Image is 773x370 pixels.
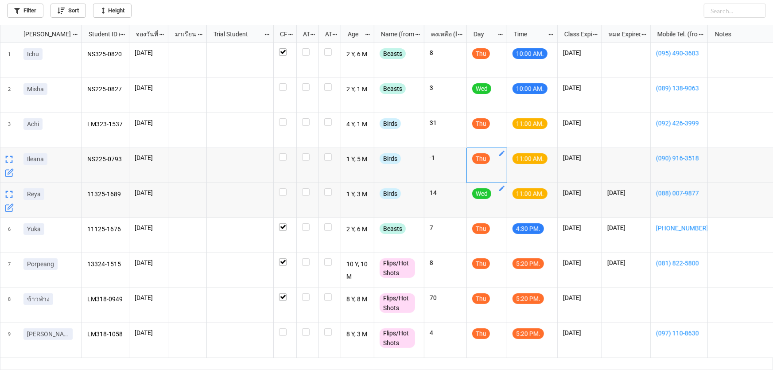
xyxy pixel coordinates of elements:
p: [DATE] [135,153,163,162]
a: Height [93,4,132,18]
p: 11125-1676 [87,223,124,236]
p: -1 [430,153,461,162]
div: Birds [380,118,401,129]
p: 4 [430,328,461,337]
div: Thu [472,118,490,129]
p: [DATE] [135,328,163,337]
p: LM323-1537 [87,118,124,131]
div: 11:00 AM. [513,153,548,164]
div: Time [509,29,548,39]
div: Wed [472,188,491,199]
div: Mobile Tel. (from Nick Name) [652,29,698,39]
div: 5:20 PM. [513,293,544,304]
div: ATT [298,29,310,39]
p: NS225-0827 [87,83,124,96]
div: Student ID (from [PERSON_NAME] Name) [83,29,120,39]
p: Porpeang [27,260,54,269]
div: 5:20 PM. [513,328,544,339]
p: LM318-1058 [87,328,124,341]
p: Yuka [27,225,41,234]
a: (095) 490-3683 [656,48,702,58]
p: 4 Y, 1 M [346,118,369,131]
p: ข้าวฟ่าง [27,295,50,304]
div: Beasts [380,83,406,94]
p: [DATE] [607,188,645,197]
span: 9 [8,323,11,358]
p: [DATE] [135,118,163,127]
p: 2 Y, 6 M [346,223,369,236]
div: Beasts [380,48,406,59]
span: 3 [8,113,11,148]
p: 7 [430,223,461,232]
p: 1 Y, 5 M [346,153,369,166]
p: [DATE] [563,153,596,162]
div: 4:30 PM. [513,223,544,234]
div: Flips/Hot Shots [380,258,415,278]
p: [DATE] [135,83,163,92]
a: (097) 110-8630 [656,328,702,338]
a: (089) 138-9063 [656,83,702,93]
div: Thu [472,258,490,269]
p: 2 Y, 1 M [346,83,369,96]
p: 13324-1515 [87,258,124,271]
div: Thu [472,153,490,164]
p: 8 Y, 8 M [346,293,369,306]
a: (081) 822-5800 [656,258,702,268]
div: Day [468,29,497,39]
div: ATK [320,29,332,39]
input: Search... [704,4,766,18]
div: Birds [380,153,401,164]
p: [DATE] [563,223,596,232]
span: 1 [8,43,11,78]
p: [DATE] [563,118,596,127]
p: [DATE] [607,223,645,232]
div: Age [342,29,365,39]
p: NS225-0793 [87,153,124,166]
p: 14 [430,188,461,197]
div: Flips/Hot Shots [380,328,415,348]
a: Filter [7,4,43,18]
span: 7 [8,253,11,288]
div: Thu [472,293,490,304]
p: [DATE] [563,83,596,92]
a: (090) 916-3518 [656,153,702,163]
p: LM318-0949 [87,293,124,306]
div: Beasts [380,223,406,234]
p: [DATE] [135,258,163,267]
div: 11:00 AM. [513,118,548,129]
div: คงเหลือ (from Nick Name) [426,29,457,39]
p: 10 Y, 10 M [346,258,369,282]
div: หมด Expired date (from [PERSON_NAME] Name) [603,29,641,39]
div: Thu [472,223,490,234]
p: 31 [430,118,461,127]
p: Achi [27,120,39,129]
p: [DATE] [563,293,596,302]
div: grid [0,25,82,43]
span: 2 [8,78,11,113]
p: Ileana [27,155,44,164]
p: [DATE] [135,48,163,57]
p: 70 [430,293,461,302]
div: 11:00 AM. [513,188,548,199]
div: Class Expiration [559,29,592,39]
p: Misha [27,85,44,93]
p: [PERSON_NAME] [27,330,69,339]
p: 2 Y, 6 M [346,48,369,61]
div: Thu [472,48,490,59]
p: 8 [430,258,461,267]
a: (092) 426-3999 [656,118,702,128]
p: [DATE] [563,188,596,197]
p: 1 Y, 3 M [346,188,369,201]
p: 11325-1689 [87,188,124,201]
p: [DATE] [607,258,645,267]
a: [PHONE_NUMBER] [656,223,702,233]
p: [DATE] [563,328,596,337]
p: 8 [430,48,461,57]
a: Sort [50,4,86,18]
div: Flips/Hot Shots [380,293,415,313]
div: Trial Student [208,29,264,39]
div: Wed [472,83,491,94]
p: [DATE] [135,293,163,302]
p: [DATE] [135,223,163,232]
div: 10:00 AM. [513,48,548,59]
